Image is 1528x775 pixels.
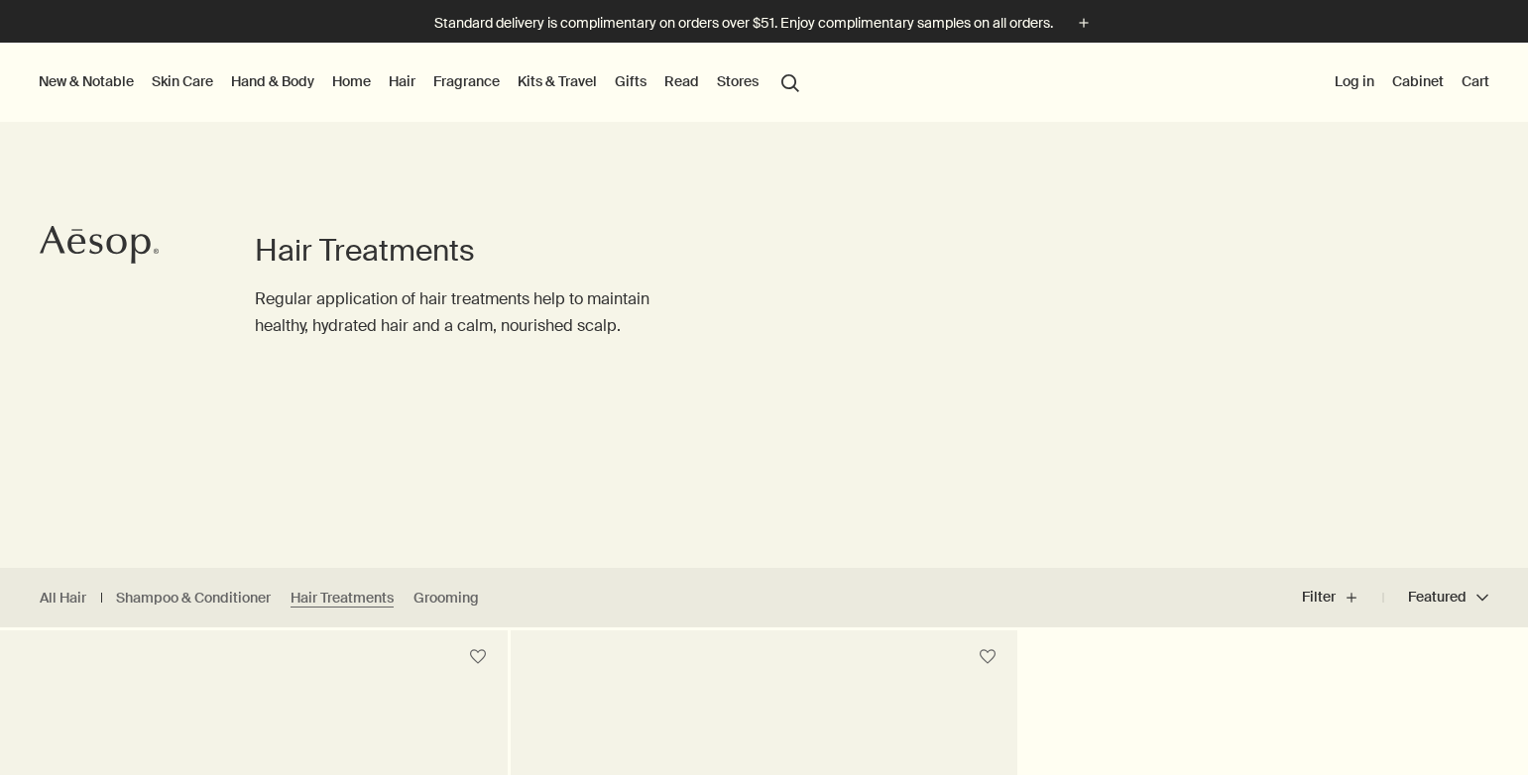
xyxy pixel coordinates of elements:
a: Aesop [35,220,164,275]
button: Open search [772,62,808,100]
a: Hair [385,68,419,94]
a: Home [328,68,375,94]
button: Save to cabinet [970,639,1005,675]
nav: supplementary [1331,43,1493,122]
a: Hand & Body [227,68,318,94]
a: Fragrance [429,68,504,94]
a: Grooming [413,589,479,608]
a: Hair Treatments [291,589,394,608]
button: New & Notable [35,68,138,94]
a: Cabinet [1388,68,1448,94]
a: Shampoo & Conditioner [116,589,271,608]
a: Gifts [611,68,650,94]
button: Featured [1383,574,1488,621]
a: Kits & Travel [514,68,601,94]
a: All Hair [40,589,86,608]
button: Log in [1331,68,1378,94]
button: Filter [1302,574,1383,621]
a: Read [660,68,703,94]
button: Standard delivery is complimentary on orders over $51. Enjoy complimentary samples on all orders. [434,12,1095,35]
p: Regular application of hair treatments help to maintain healthy, hydrated hair and a calm, nouris... [255,285,685,339]
p: Standard delivery is complimentary on orders over $51. Enjoy complimentary samples on all orders. [434,13,1053,34]
svg: Aesop [40,225,159,265]
nav: primary [35,43,808,122]
button: Cart [1458,68,1493,94]
a: Skin Care [148,68,217,94]
h1: Hair Treatments [255,231,685,271]
button: Stores [713,68,763,94]
button: Save to cabinet [460,639,496,675]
